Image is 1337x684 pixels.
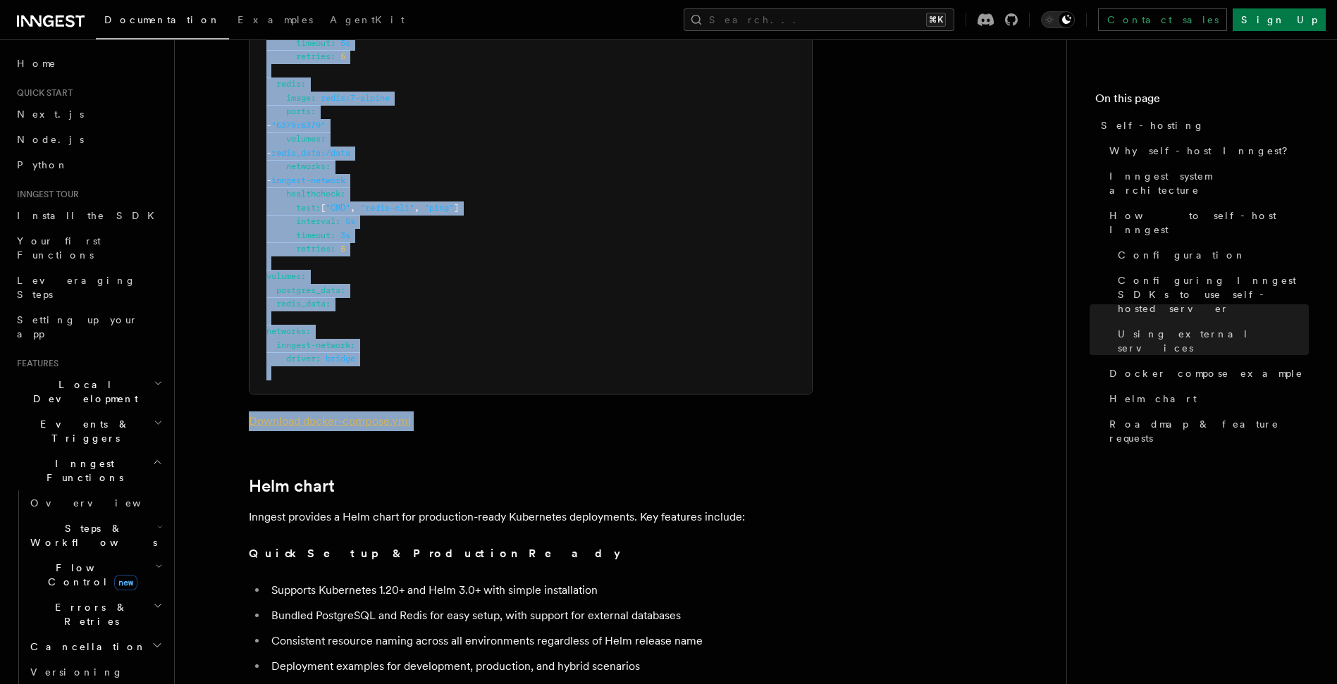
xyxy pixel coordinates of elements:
[321,134,326,144] span: :
[17,134,84,145] span: Node.js
[11,51,166,76] a: Home
[301,79,306,89] span: :
[266,148,271,158] span: -
[1041,11,1075,28] button: Toggle dark mode
[249,547,620,560] strong: Quick Setup & Production Ready
[311,106,316,116] span: :
[1104,138,1309,163] a: Why self-host Inngest?
[25,634,166,659] button: Cancellation
[11,372,166,411] button: Local Development
[1104,411,1309,451] a: Roadmap & feature requests
[276,79,301,89] span: redis
[454,203,459,213] span: ]
[326,299,331,309] span: :
[25,640,147,654] span: Cancellation
[25,490,166,516] a: Overview
[1109,209,1309,237] span: How to self-host Inngest
[25,595,166,634] button: Errors & Retries
[1118,327,1309,355] span: Using external services
[286,161,326,171] span: networks
[11,203,166,228] a: Install the SDK
[266,271,301,281] span: volumes
[1109,144,1298,158] span: Why self-host Inngest?
[271,120,326,130] span: "6379:6379"
[1095,113,1309,138] a: Self-hosting
[271,148,350,158] span: redis_data:/data
[276,340,350,350] span: inngest-network
[296,203,316,213] span: test
[340,285,345,295] span: :
[331,244,335,254] span: :
[286,106,311,116] span: ports
[1104,386,1309,411] a: Helm chart
[306,326,311,336] span: :
[335,216,340,226] span: :
[414,203,419,213] span: ,
[11,152,166,178] a: Python
[11,307,166,347] a: Setting up your app
[17,159,68,170] span: Python
[11,358,58,369] span: Features
[340,189,345,199] span: :
[350,203,355,213] span: ,
[1109,392,1197,406] span: Helm chart
[11,268,166,307] a: Leveraging Steps
[331,230,335,240] span: :
[267,606,813,626] li: Bundled PostgreSQL and Redis for easy setup, with support for external databases
[1104,361,1309,386] a: Docker compose example
[330,14,405,25] span: AgentKit
[271,175,345,185] span: inngest-network
[267,657,813,676] li: Deployment examples for development, production, and hybrid scenarios
[11,127,166,152] a: Node.js
[1104,163,1309,203] a: Inngest system architecture
[301,271,306,281] span: :
[296,244,331,254] span: retries
[1118,273,1309,316] span: Configuring Inngest SDKs to use self-hosted server
[17,56,56,70] span: Home
[1109,366,1303,380] span: Docker compose example
[238,14,313,25] span: Examples
[17,210,163,221] span: Install the SDK
[25,516,166,555] button: Steps & Workflows
[96,4,229,39] a: Documentation
[360,203,414,213] span: "redis-cli"
[286,93,311,103] span: image
[331,38,335,48] span: :
[286,354,316,363] span: driver
[25,561,155,589] span: Flow Control
[340,38,350,48] span: 5s
[17,235,101,261] span: Your first Functions
[17,314,138,340] span: Setting up your app
[1112,242,1309,268] a: Configuration
[296,38,331,48] span: timeout
[1112,268,1309,321] a: Configuring Inngest SDKs to use self-hosted server
[296,216,335,226] span: interval
[340,244,345,254] span: 5
[296,51,331,61] span: retries
[249,507,813,527] p: Inngest provides a Helm chart for production-ready Kubernetes deployments. Key features include:
[331,51,335,61] span: :
[286,189,340,199] span: healthcheck
[25,600,153,628] span: Errors & Retries
[684,8,954,31] button: Search...⌘K
[1098,8,1227,31] a: Contact sales
[286,134,321,144] span: volumes
[1109,417,1309,445] span: Roadmap & feature requests
[11,228,166,268] a: Your first Functions
[321,4,413,38] a: AgentKit
[1112,321,1309,361] a: Using external services
[321,203,326,213] span: [
[11,87,73,99] span: Quick start
[11,189,79,200] span: Inngest tour
[1233,8,1326,31] a: Sign Up
[11,451,166,490] button: Inngest Functions
[114,575,137,590] span: new
[1095,90,1309,113] h4: On this page
[316,203,321,213] span: :
[11,417,154,445] span: Events & Triggers
[926,13,946,27] kbd: ⌘K
[25,555,166,595] button: Flow Controlnew
[104,14,221,25] span: Documentation
[1104,203,1309,242] a: How to self-host Inngest
[17,108,84,120] span: Next.js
